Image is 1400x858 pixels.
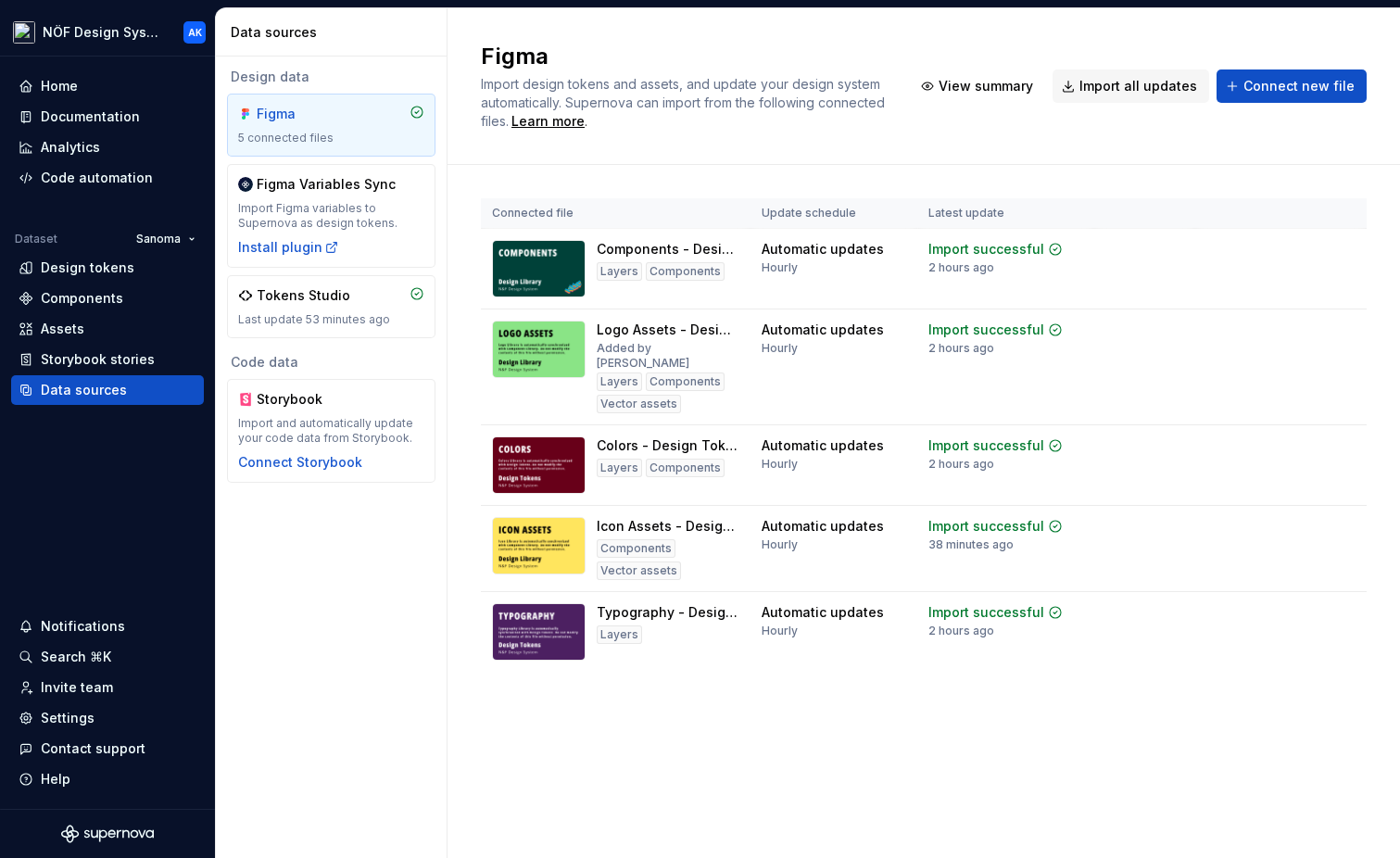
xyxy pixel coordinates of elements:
[928,436,1044,455] div: Import successful
[1206,266,1322,292] button: Import updates
[1230,549,1314,563] div: Import updates
[597,240,739,259] div: Components - Design Library
[41,138,100,157] div: Analytics
[1206,543,1322,569] button: Import updates
[762,260,798,275] div: Hourly
[1053,69,1209,103] button: Import all updates
[238,131,424,145] div: 5 connected files
[928,260,994,275] div: 2 hours ago
[762,517,884,536] div: Automatic updates
[762,603,884,622] div: Automatic updates
[41,320,84,338] div: Assets
[136,232,181,246] span: Sanoma
[41,350,155,369] div: Storybook stories
[1206,462,1322,488] button: Import updates
[646,459,725,477] div: Components
[41,381,127,399] div: Data sources
[41,169,153,187] div: Code automation
[11,102,204,132] a: Documentation
[1206,433,1322,459] button: View summary
[41,709,95,727] div: Settings
[917,198,1094,229] th: Latest update
[597,341,739,371] div: Added by [PERSON_NAME]
[1231,519,1313,534] span: View summary
[928,240,1044,259] div: Import successful
[509,115,587,129] span: .
[1206,347,1322,372] button: Import updates
[41,678,113,697] div: Invite team
[597,517,739,536] div: Icon Assets - Design Library
[928,624,994,638] div: 2 hours ago
[597,625,642,644] div: Layers
[11,734,204,763] button: Contact support
[238,453,362,472] button: Connect Storybook
[481,76,889,129] span: Import design tokens and assets, and update your design system automatically. Supernova can impor...
[11,642,204,672] button: Search ⌘K
[646,372,725,391] div: Components
[15,232,57,246] div: Dataset
[597,395,681,413] div: Vector assets
[1079,77,1197,95] span: Import all updates
[11,314,204,344] a: Assets
[227,164,435,268] a: Figma Variables SyncImport Figma variables to Supernova as design tokens.Install plugin
[1217,69,1367,103] button: Connect new file
[227,68,435,86] div: Design data
[928,603,1044,622] div: Import successful
[762,341,798,356] div: Hourly
[1231,322,1313,337] span: View summary
[939,77,1033,95] span: View summary
[762,436,884,455] div: Automatic updates
[4,12,211,52] button: NÖF Design SystemAK
[238,238,339,257] button: Install plugin
[750,198,918,229] th: Update schedule
[41,259,134,277] div: Design tokens
[762,624,798,638] div: Hourly
[1206,236,1322,262] button: View summary
[928,537,1014,552] div: 38 minutes ago
[227,94,435,157] a: Figma5 connected files
[481,42,889,71] h2: Figma
[11,284,204,313] a: Components
[41,617,125,636] div: Notifications
[257,175,396,194] div: Figma Variables Sync
[646,262,725,281] div: Components
[1230,271,1314,286] div: Import updates
[231,23,439,42] div: Data sources
[597,321,739,339] div: Logo Assets - Design Library
[257,390,346,409] div: Storybook
[928,457,994,472] div: 2 hours ago
[511,112,585,131] a: Learn more
[61,825,154,843] a: Supernova Logo
[227,275,435,338] a: Tokens StudioLast update 53 minutes ago
[43,23,161,42] div: NÖF Design System
[912,69,1045,103] button: View summary
[928,341,994,356] div: 2 hours ago
[597,262,642,281] div: Layers
[11,345,204,374] a: Storybook stories
[597,372,642,391] div: Layers
[1206,317,1322,343] button: View summary
[11,71,204,101] a: Home
[257,105,346,123] div: Figma
[41,107,140,126] div: Documentation
[11,764,204,794] button: Help
[11,375,204,405] a: Data sources
[41,739,145,758] div: Contact support
[1230,468,1314,483] div: Import updates
[481,198,750,229] th: Connected file
[227,379,435,483] a: StorybookImport and automatically update your code data from Storybook.Connect Storybook
[128,226,204,252] button: Sanoma
[1231,242,1313,257] span: View summary
[41,648,111,666] div: Search ⌘K
[11,253,204,283] a: Design tokens
[762,321,884,339] div: Automatic updates
[227,353,435,372] div: Code data
[1230,352,1314,367] div: Import updates
[257,286,350,305] div: Tokens Studio
[1206,513,1322,539] button: View summary
[762,537,798,552] div: Hourly
[1231,605,1313,620] span: View summary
